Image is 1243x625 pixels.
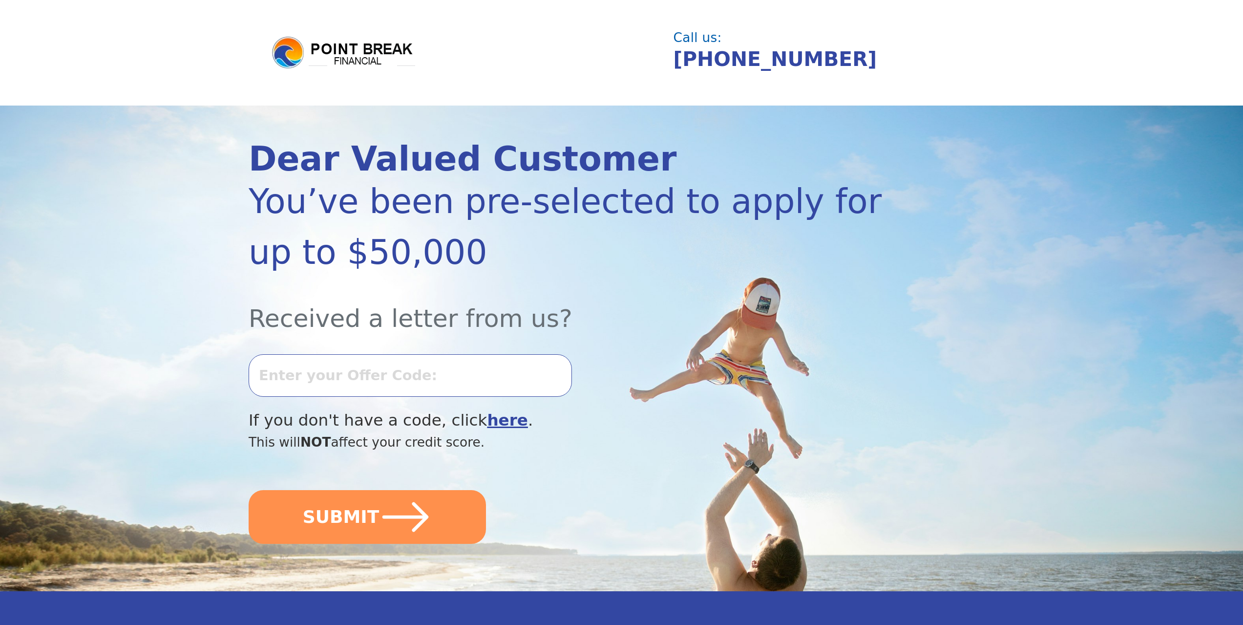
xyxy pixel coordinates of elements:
[249,176,883,278] div: You’ve been pre-selected to apply for up to $50,000
[249,142,883,176] div: Dear Valued Customer
[249,278,883,337] div: Received a letter from us?
[271,35,417,70] img: logo.png
[249,354,572,396] input: Enter your Offer Code:
[674,31,984,44] div: Call us:
[249,490,486,544] button: SUBMIT
[487,411,528,430] a: here
[674,47,877,71] a: [PHONE_NUMBER]
[300,434,331,450] span: NOT
[249,409,883,432] div: If you don't have a code, click .
[249,432,883,452] div: This will affect your credit score.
